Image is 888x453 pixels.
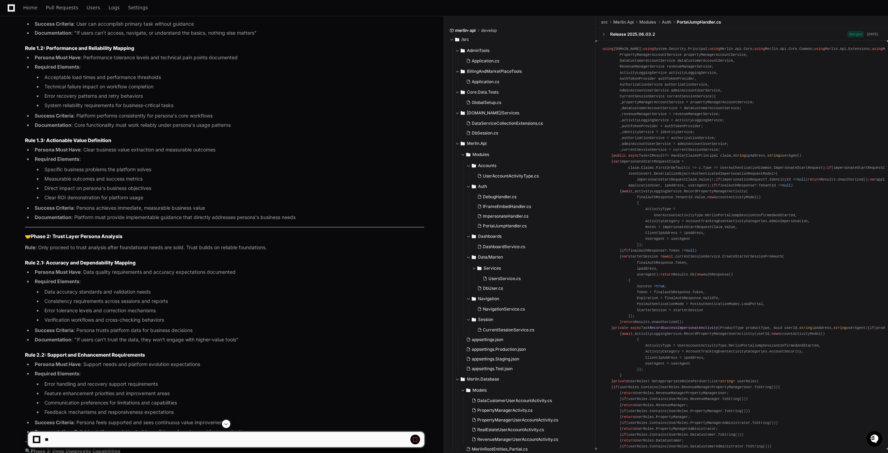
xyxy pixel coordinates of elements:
[455,87,590,98] button: Core.Data.Tests
[42,307,424,315] li: Error tolerance levels and correction mechanisms
[469,396,586,406] button: DataCustomerUserAccountActivity.cs
[478,184,487,189] span: Auth
[118,54,126,62] button: Start new chat
[475,171,586,181] button: UserAccountActivityType.cs
[477,398,552,403] span: DataCustomerUserAccountActivity.cs
[33,360,424,368] li: : Support needs and platform evolution expectations
[463,128,586,138] button: DbSession.cs
[483,214,528,219] span: ImpersonateHandler.cs
[477,408,532,413] span: PropertyManagerActivity.cs
[709,47,720,51] span: using
[461,149,590,160] button: Modules
[25,244,424,252] p: : Only proceed to trust analysis after foundational needs are solid. Trust builds on reliable fou...
[466,386,470,394] svg: Directory
[455,374,590,385] button: Merlin.Database
[613,385,617,389] span: if
[622,403,635,407] span: return
[33,370,424,416] li: :
[35,21,74,27] strong: Success Criteria
[867,32,878,37] div: [DATE]
[25,45,134,51] strong: Rule 1.2: Performance and Reliability Mapping
[455,28,476,33] span: merlin-api
[467,48,489,53] span: AdminTools
[767,154,780,158] span: string
[478,254,503,260] span: Data/Marten
[25,233,424,240] h2: 🤝
[720,379,733,383] span: string
[455,35,459,44] svg: Directory
[466,150,470,159] svg: Directory
[613,154,626,158] span: public
[33,278,424,324] li: :
[870,177,876,182] span: var
[87,6,100,10] span: Users
[461,37,469,42] span: /src
[35,327,74,333] strong: Success Criteria
[467,69,522,74] span: BillingAndMarketPlaceTools
[613,379,628,383] span: private
[480,274,586,284] button: UsersService.cs
[622,391,635,395] span: return
[455,138,590,149] button: Merlin.Api
[472,387,487,393] span: Models
[463,354,586,364] button: appsettings.Staging.json
[469,406,586,415] button: PropertyManagerActivity.cs
[630,326,641,330] span: async
[467,141,487,146] span: Merlin.Api
[808,177,821,182] span: return
[472,58,499,64] span: Application.cs
[472,315,476,324] svg: Directory
[660,272,673,277] span: return
[628,154,639,158] span: async
[475,325,586,335] button: CurrentSessionService.cs
[475,304,586,314] button: NavigationService.cs
[33,54,424,62] li: : Performance tolerance levels and technical pain points documented
[35,64,79,70] strong: Required Elements
[23,6,37,10] span: Home
[472,366,513,372] span: appsettings.Test.json
[455,45,590,56] button: AdminTools
[463,98,586,107] button: GlobalSetup.cs
[466,160,590,171] button: Accounts
[42,380,424,388] li: Error handling and recovery support requirements
[472,130,498,136] span: DbSession.cs
[472,295,476,303] svg: Directory
[42,102,424,110] li: System reliability requirements for business-critical tasks
[31,233,122,239] strong: Phase 2: Trust Layer Persona Analysis
[46,6,78,10] span: Pull Requests
[24,52,114,59] div: Start new chat
[797,177,806,182] span: null
[483,173,539,179] span: UserAccountActivityType.cs
[35,156,79,162] strong: Required Elements
[483,286,503,291] span: DbUser.cs
[477,264,481,272] svg: Directory
[463,335,586,345] button: appsettings.json
[472,232,476,241] svg: Directory
[622,254,628,259] span: var
[622,189,633,193] span: await
[488,276,521,281] span: UsersService.cs
[463,56,586,66] button: Application.cs
[472,253,476,261] svg: Directory
[42,399,424,407] li: Communication preferences for limitations and capabilities
[716,177,720,182] span: if
[33,112,424,120] li: : Platform performs consistently for persona's core workflows
[109,6,120,10] span: Logs
[25,137,111,143] strong: Rule 1.3: Actionable Value Definition
[42,408,424,416] li: Feedback mechanisms and responsiveness expectations
[69,73,84,78] span: Pylon
[650,326,718,330] span: RecordSuccessImpersonateActivity
[7,7,21,21] img: PlayerZero
[483,194,516,200] span: DebugHandler.cs
[483,223,527,229] span: PortalJumpHandler.cs
[466,252,590,263] button: Data/Marten
[33,155,424,202] li: :
[872,47,883,51] span: using
[33,214,424,221] li: : Platform must provide implementable guidance that directly addresses persona's business needs
[610,32,655,37] div: Release 2025.06.03.2
[481,28,497,33] span: develop
[484,265,501,271] span: Services
[613,326,628,330] span: private
[686,249,695,253] span: null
